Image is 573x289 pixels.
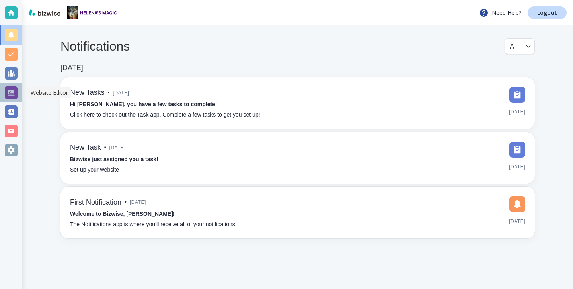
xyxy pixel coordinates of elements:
[509,87,525,103] img: DashboardSidebarTasks.svg
[70,101,217,107] strong: Hi [PERSON_NAME], you have a few tasks to complete!
[509,215,525,227] span: [DATE]
[537,10,557,16] p: Logout
[70,156,158,162] strong: Bizwise just assigned you a task!
[109,142,126,154] span: [DATE]
[70,88,105,97] h6: New Tasks
[60,64,83,72] h6: [DATE]
[70,143,101,152] h6: New Task
[60,39,130,54] h4: Notifications
[509,106,525,118] span: [DATE]
[510,39,530,54] div: All
[130,196,146,208] span: [DATE]
[70,111,260,119] p: Click here to check out the Task app. Complete a few tasks to get you set up!
[60,132,535,184] a: New Task•[DATE]Bizwise just assigned you a task!Set up your website[DATE]
[70,211,175,217] strong: Welcome to Bizwise, [PERSON_NAME]!
[31,89,68,97] p: Website Editor
[60,187,535,238] a: First Notification•[DATE]Welcome to Bizwise, [PERSON_NAME]!The Notifications app is where you’ll ...
[528,6,567,19] a: Logout
[479,8,521,18] p: Need Help?
[113,87,129,99] span: [DATE]
[70,166,119,174] p: Set up your website
[70,220,237,229] p: The Notifications app is where you’ll receive all of your notifications!
[509,161,525,173] span: [DATE]
[70,198,121,207] h6: First Notification
[104,143,106,152] p: •
[509,196,525,212] img: DashboardSidebarNotification.svg
[67,6,118,19] img: Helena’s Magic
[60,77,535,129] a: New Tasks•[DATE]Hi [PERSON_NAME], you have a few tasks to complete!Click here to check out the Ta...
[108,88,110,97] p: •
[29,9,60,16] img: bizwise
[125,198,127,207] p: •
[509,142,525,158] img: DashboardSidebarTasks.svg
